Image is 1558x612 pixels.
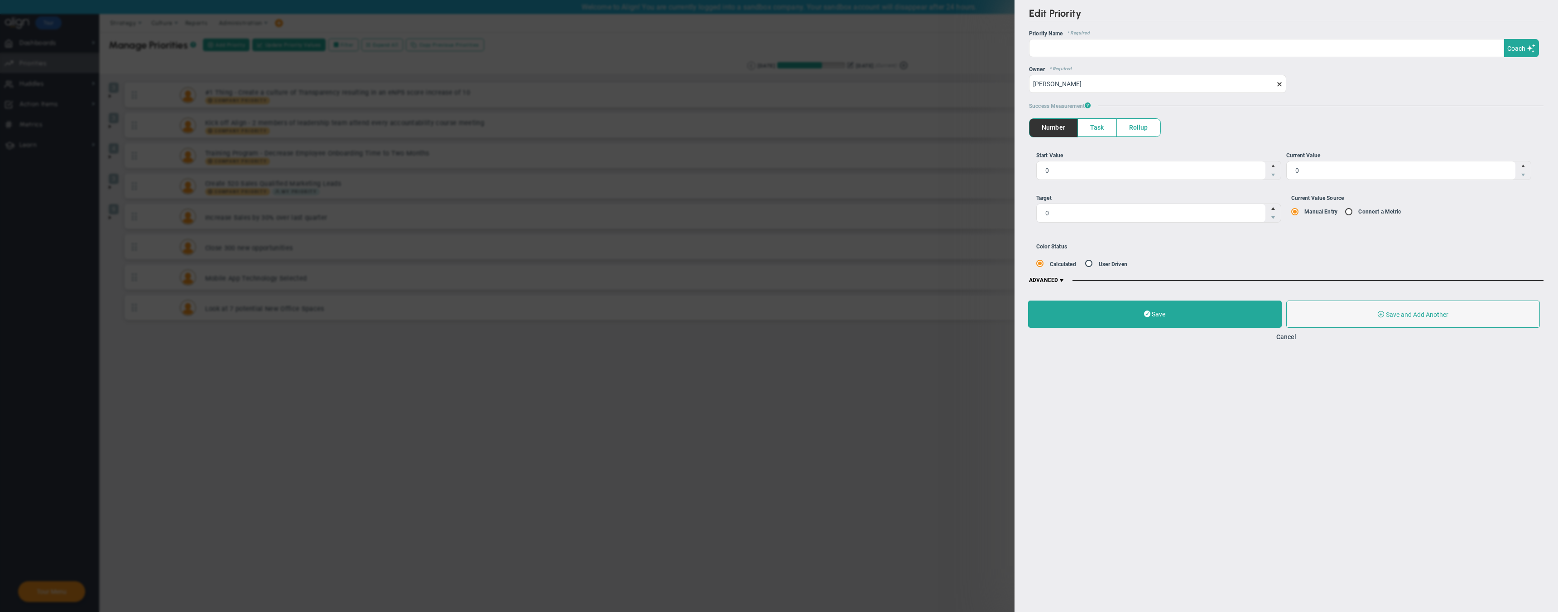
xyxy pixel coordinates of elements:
span: Decrease value [1265,213,1281,222]
span: ADVANCED [1029,277,1065,284]
h2: Edit Priority [1029,7,1544,21]
div: Owner [1029,66,1544,73]
div: Current Value Source [1291,194,1536,203]
input: Search or Invite Team Members [1029,75,1286,93]
label: Manual Entry [1304,209,1337,215]
span: Save and Add Another [1386,311,1448,318]
span: * Required [1063,30,1090,37]
button: Save and Add Another [1286,301,1540,328]
div: Color Status [1036,243,1341,250]
span: Increase value [1515,161,1531,170]
span: * Required [1045,66,1072,73]
button: Save [1028,301,1282,328]
div: Start Value [1036,151,1281,160]
input: Start Value [1037,161,1265,180]
span: clear [1286,79,1294,88]
button: Coach [1504,39,1539,57]
div: Target [1036,194,1281,203]
label: Calculated [1050,261,1076,267]
label: User Driven [1099,261,1127,267]
span: Rollup [1117,119,1160,136]
input: Target [1037,204,1265,222]
button: Cancel [1276,333,1296,340]
input: Current Value [1287,161,1515,180]
div: Priority Name [1029,30,1544,37]
span: Success Measurement [1029,102,1091,109]
span: Task [1078,119,1116,136]
span: Coach [1507,45,1525,52]
span: Decrease value [1515,170,1531,180]
span: Increase value [1265,161,1281,170]
span: Decrease value [1265,170,1281,180]
span: Save [1152,311,1165,318]
label: Connect a Metric [1358,209,1401,215]
span: Number [1029,119,1077,136]
span: Increase value [1265,204,1281,213]
div: Current Value [1286,151,1531,160]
